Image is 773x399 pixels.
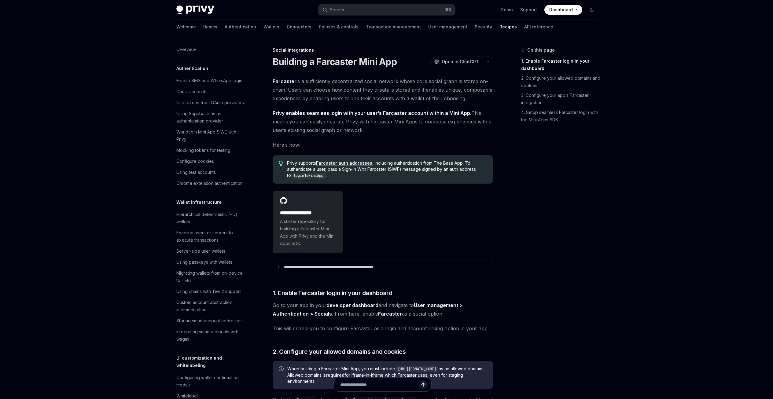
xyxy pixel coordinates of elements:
div: Enable SMS and WhatsApp login [176,77,242,84]
a: Hierarchical deterministic (HD) wallets [171,209,250,227]
code: loginToMiniApp [291,173,326,179]
div: Chrome extension authentication [176,180,243,187]
a: Configure cookies [171,156,250,167]
a: Using chains with Tier 2 support [171,286,250,297]
a: Using passkeys with wallets [171,257,250,268]
a: Dashboard [544,5,582,15]
strong: User management > Authentication > Socials [273,302,463,317]
div: Hierarchical deterministic (HD) wallets [176,211,246,225]
a: API reference [524,20,553,34]
input: Ask a question... [340,378,419,391]
a: Security [475,20,492,34]
img: dark logo [176,5,214,14]
div: Storing smart account addresses [176,317,243,324]
div: Search... [330,6,347,13]
strong: Farcaster [378,311,402,317]
span: When building a Farcaster Mini App, you must include as an allowed domain. Allowed domains is for... [287,366,487,384]
div: Integrating smart accounts with wagmi [176,328,246,343]
div: Server-side user wallets [176,247,225,255]
span: Privy supports , including authentication from The Base App. To authenticate a user, pass a Sign-... [287,160,487,179]
div: Worldcoin Mini App SIWE with Privy [176,128,246,143]
div: Using passkeys with wallets [176,258,232,266]
h1: Building a Farcaster Mini App [273,56,397,67]
a: Integrating smart accounts with wagmi [171,326,250,345]
div: Social integrations [273,47,493,53]
div: Using Supabase as an authentication provider [176,110,246,125]
a: Using test accounts [171,167,250,178]
button: Open search [318,4,455,15]
div: Configuring wallet confirmation modals [176,374,246,389]
span: is a sufficiently decentralized social network whose core social graph is stored on-chain. Users ... [273,77,493,103]
a: Welcome [176,20,196,34]
a: Wallets [263,20,279,34]
a: Policies & controls [319,20,359,34]
a: Farcaster auth addresses [316,160,372,166]
a: 1. Enable Farcaster login in your dashboard [521,56,602,73]
span: Go to your app in your and navigate to . From here, enable as a social option. [273,301,493,318]
span: Dashboard [549,7,573,13]
a: Overview [171,44,250,55]
a: Farcaster [273,78,296,85]
a: Storing smart account addresses [171,315,250,326]
a: 3. Configure your app’s Farcaster integration [521,90,602,108]
span: 2. Configure your allowed domains and cookies [273,347,406,356]
span: This means you can easily integrate Privy with Farcaster Mini Apps to compose experiences with a ... [273,109,493,134]
button: Send message [419,380,428,389]
span: ⌘ K [445,7,451,12]
a: developer dashboard [326,302,378,309]
div: Use tokens from OAuth providers [176,99,244,106]
h5: UI customization and whitelabeling [176,354,250,369]
div: Overview [176,46,196,53]
button: Toggle dark mode [587,5,597,15]
a: Recipes [499,20,517,34]
div: Configure cookies [176,158,214,165]
span: 1. Enable Farcaster login in your dashboard [273,289,392,297]
span: A starter repository for building a Farcaster Mini App with Privy and the Mini Apps SDK. [280,218,336,247]
div: Guest accounts [176,88,208,95]
a: Mocking tokens for testing [171,145,250,156]
strong: Privy enables seamless login with your user’s Farcaster account within a Mini App. [273,110,471,116]
a: Use tokens from OAuth providers [171,97,250,108]
h5: Wallet infrastructure [176,199,222,206]
div: Mocking tokens for testing [176,147,230,154]
a: Connectors [287,20,311,34]
a: Authentication [225,20,256,34]
strong: Farcaster [273,78,296,84]
a: Basics [203,20,217,34]
a: 4. Setup seamless Farcaster login with the Mini Apps SDK [521,108,602,125]
svg: Info [279,366,285,372]
a: Enable SMS and WhatsApp login [171,75,250,86]
a: Custom account abstraction implementation [171,297,250,315]
a: 2. Configure your allowed domains and cookies [521,73,602,90]
strong: required [326,372,344,378]
div: Using chains with Tier 2 support [176,288,241,295]
a: User management [428,20,467,34]
h5: Authentication [176,65,208,72]
span: This will enable you to configure Farcaster as a login and account linking option in your app. [273,324,493,333]
a: Configuring wallet confirmation modals [171,372,250,390]
a: Transaction management [366,20,421,34]
span: Open in ChatGPT [442,59,479,65]
a: Demo [501,7,513,13]
a: Chrome extension authentication [171,178,250,189]
a: Using Supabase as an authentication provider [171,108,250,126]
code: [URL][DOMAIN_NAME] [395,366,439,372]
svg: Tip [279,161,283,166]
a: Enabling users or servers to execute transactions [171,227,250,246]
a: Migrating wallets from on-device to TEEs [171,268,250,286]
a: **** **** **** **A starter repository for building a Farcaster Mini App with Privy and the Mini A... [273,191,343,253]
a: Worldcoin Mini App SIWE with Privy [171,126,250,145]
span: On this page [527,46,555,54]
span: Here’s how! [273,141,493,149]
div: Using test accounts [176,169,216,176]
div: Migrating wallets from on-device to TEEs [176,269,246,284]
a: Guest accounts [171,86,250,97]
div: Custom account abstraction implementation [176,299,246,313]
a: Support [520,7,537,13]
div: Enabling users or servers to execute transactions [176,229,246,244]
button: Open in ChatGPT [430,57,483,67]
a: Server-side user wallets [171,246,250,257]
